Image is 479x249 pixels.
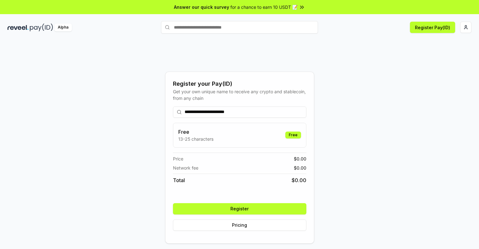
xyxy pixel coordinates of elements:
[174,4,229,10] span: Answer our quick survey
[8,24,29,31] img: reveel_dark
[173,88,306,101] div: Get your own unique name to receive any crypto and stablecoin, from any chain
[173,155,183,162] span: Price
[54,24,72,31] div: Alpha
[178,136,213,142] p: 13-25 characters
[173,203,306,214] button: Register
[230,4,298,10] span: for a chance to earn 10 USDT 📝
[178,128,213,136] h3: Free
[173,219,306,231] button: Pricing
[285,132,301,138] div: Free
[294,165,306,171] span: $ 0.00
[294,155,306,162] span: $ 0.00
[292,176,306,184] span: $ 0.00
[30,24,53,31] img: pay_id
[173,176,185,184] span: Total
[173,165,198,171] span: Network fee
[410,22,455,33] button: Register Pay(ID)
[173,79,306,88] div: Register your Pay(ID)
